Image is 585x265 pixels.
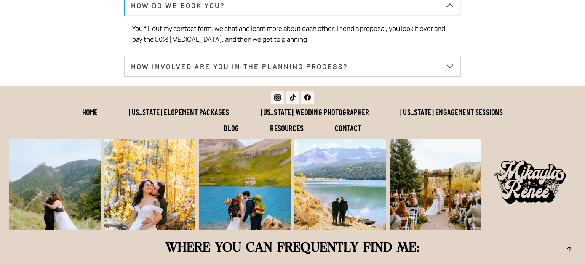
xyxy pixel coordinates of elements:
nav: Footer Navigation [56,104,529,136]
a: Blog [208,120,254,136]
p: You fill out my contact form, we chat and learn more about each other, I send a proposal, you loo... [132,23,453,44]
a: Facebook [301,91,314,104]
a: Scroll to top [561,241,577,257]
button: HOW INVOLVED ARE YOU IN THE PLANNING PROCESS? [124,56,461,77]
a: Contact [319,120,377,136]
a: Resources [254,120,319,136]
div: HOW DO WE BOOK YOU? [124,16,461,52]
a: Instagram [271,91,284,104]
a: [US_STATE] Wedding Photographer [245,104,385,120]
strong: HOW INVOLVED ARE YOU IN THE PLANNING PROCESS? [131,62,348,71]
a: Home [66,104,113,120]
strong: HOW DO WE BOOK YOU? [131,1,225,10]
a: [US_STATE] Elopement Packages [113,104,245,120]
a: [US_STATE] Engagement Sessions [385,104,518,120]
strong: WHERE YOU CAN FREQUENTLY FIND ME: [165,241,420,254]
a: TikTok [286,91,299,104]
